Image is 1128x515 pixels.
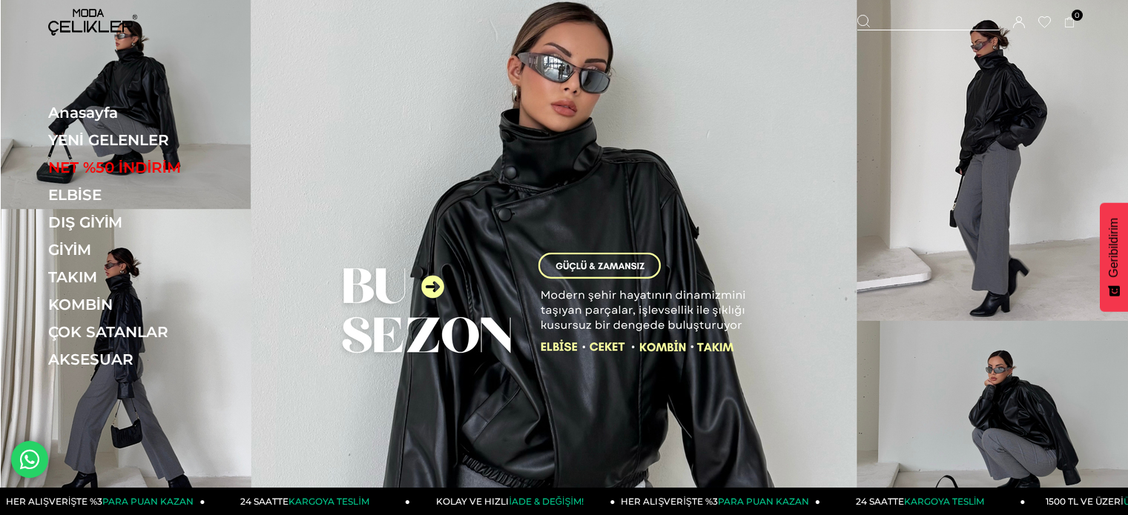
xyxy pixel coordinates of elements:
[1100,203,1128,312] button: Geribildirim - Show survey
[102,496,194,507] span: PARA PUAN KAZAN
[718,496,809,507] span: PARA PUAN KAZAN
[48,350,252,368] a: AKSESUAR
[48,159,252,176] a: NET %50 İNDİRİM
[48,268,252,286] a: TAKIM
[410,488,616,515] a: KOLAY VE HIZLIİADE & DEĞİŞİM!
[288,496,369,507] span: KARGOYA TESLİM
[616,488,821,515] a: HER ALIŞVERİŞTE %3PARA PUAN KAZAN
[48,213,252,231] a: DIŞ GİYİM
[904,496,984,507] span: KARGOYA TESLİM
[48,131,252,149] a: YENİ GELENLER
[48,296,252,313] a: KOMBİN
[48,104,252,122] a: Anasayfa
[820,488,1026,515] a: 24 SAATTEKARGOYA TESLİM
[48,186,252,204] a: ELBİSE
[1064,17,1075,28] a: 0
[48,241,252,259] a: GİYİM
[509,496,583,507] span: İADE & DEĞİŞİM!
[48,323,252,341] a: ÇOK SATANLAR
[205,488,411,515] a: 24 SAATTEKARGOYA TESLİM
[1107,218,1121,278] span: Geribildirim
[48,9,137,36] img: logo
[1072,10,1083,21] span: 0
